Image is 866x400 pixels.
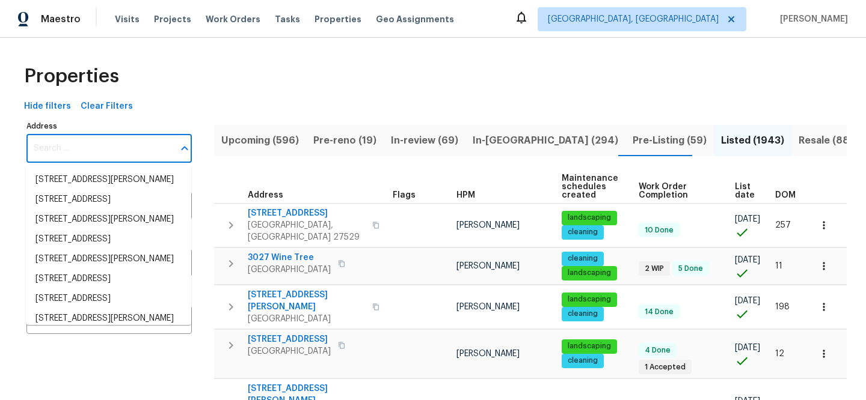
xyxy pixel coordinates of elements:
span: List date [735,183,755,199]
span: Hide filters [24,99,71,114]
span: 1 Accepted [640,362,690,372]
span: [STREET_ADDRESS] [248,207,365,219]
span: landscaping [563,294,616,305]
span: Work Order Completion [639,183,714,199]
span: [GEOGRAPHIC_DATA] [248,313,365,325]
span: Properties [24,70,119,82]
span: [PERSON_NAME] [775,13,848,25]
span: Visits [115,13,140,25]
span: DOM [775,191,796,199]
span: [GEOGRAPHIC_DATA] [248,264,331,276]
li: [STREET_ADDRESS] [26,289,191,309]
button: Hide filters [19,95,76,118]
span: Resale (880) [799,132,860,149]
span: [STREET_ADDRESS] [248,333,331,345]
span: Address [248,191,283,199]
span: 257 [775,221,791,229]
span: Tasks [275,15,300,23]
span: [GEOGRAPHIC_DATA], [GEOGRAPHIC_DATA] [548,13,719,25]
span: [GEOGRAPHIC_DATA], [GEOGRAPHIC_DATA] 27529 [248,219,365,243]
span: 12 [775,350,784,358]
span: [GEOGRAPHIC_DATA] [248,345,331,357]
span: 5 Done [674,264,708,274]
span: Maestro [41,13,81,25]
span: cleaning [563,227,603,237]
span: Listed (1943) [721,132,784,149]
span: 198 [775,303,790,311]
span: [PERSON_NAME] [456,350,520,358]
li: [STREET_ADDRESS] [26,269,191,289]
span: landscaping [563,341,616,351]
span: Properties [315,13,361,25]
span: 14 Done [640,307,678,317]
span: Projects [154,13,191,25]
span: 11 [775,262,782,270]
span: 3027 Wine Tree [248,252,331,264]
li: [STREET_ADDRESS][PERSON_NAME] [26,249,191,269]
li: [STREET_ADDRESS] [26,190,191,210]
span: In-review (69) [391,132,458,149]
span: Maintenance schedules created [562,174,618,199]
span: Work Orders [206,13,260,25]
span: [DATE] [735,256,760,264]
span: 4 Done [640,345,675,356]
li: [STREET_ADDRESS][PERSON_NAME][PERSON_NAME] [26,309,191,341]
span: 10 Done [640,225,678,235]
li: [STREET_ADDRESS] [26,229,191,249]
span: Pre-Listing (59) [633,132,707,149]
span: cleaning [563,356,603,366]
button: Clear Filters [76,95,138,118]
span: [DATE] [735,344,760,352]
span: [PERSON_NAME] [456,303,520,311]
span: cleaning [563,253,603,264]
label: Address [26,123,192,130]
span: Flags [393,191,416,199]
span: HPM [456,191,475,199]
span: [PERSON_NAME] [456,221,520,229]
span: Geo Assignments [376,13,454,25]
span: [DATE] [735,297,760,305]
span: Clear Filters [81,99,133,114]
span: [STREET_ADDRESS][PERSON_NAME] [248,289,365,313]
span: cleaning [563,309,603,319]
span: landscaping [563,213,616,223]
span: 2 WIP [640,264,669,274]
span: [PERSON_NAME] [456,262,520,270]
li: [STREET_ADDRESS][PERSON_NAME] [26,210,191,229]
button: Close [176,140,193,157]
span: [DATE] [735,215,760,223]
span: Upcoming (596) [221,132,299,149]
span: In-[GEOGRAPHIC_DATA] (294) [473,132,618,149]
span: Pre-reno (19) [313,132,376,149]
span: landscaping [563,268,616,278]
li: [STREET_ADDRESS][PERSON_NAME] [26,170,191,190]
input: Search ... [26,135,174,163]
